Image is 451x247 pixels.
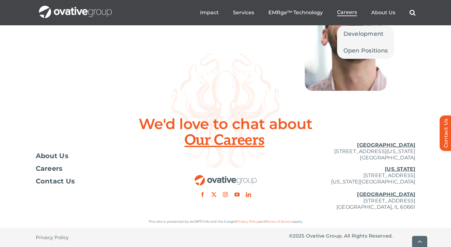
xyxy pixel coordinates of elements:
span: Careers [337,9,357,15]
nav: Menu [200,3,416,23]
u: [GEOGRAPHIC_DATA] [357,191,415,197]
a: Careers [36,165,162,172]
a: Open Positions [337,42,394,59]
nav: Footer Menu [36,153,162,184]
a: Terms of Service [266,219,293,224]
span: Open Positions [343,46,388,55]
a: Careers [337,9,357,16]
a: EMRge™ Technology [268,9,323,16]
a: Impact [200,9,219,16]
span: Privacy Policy [36,234,69,241]
u: [GEOGRAPHIC_DATA] [357,142,415,148]
a: instagram [223,192,228,197]
a: OG_Full_horizontal_WHT [39,5,112,11]
a: Privacy Policy [236,219,259,224]
a: youtube [235,192,240,197]
a: twitter [211,192,216,197]
a: facebook [200,192,205,197]
p: © Ovative Group. All Rights Reserved. [289,233,416,239]
a: Services [233,9,254,16]
a: linkedin [246,192,251,197]
span: About Us [36,153,69,159]
img: Home – Careers 8 [305,9,387,91]
a: Privacy Policy [36,228,69,247]
span: Contact Us [36,178,75,184]
span: 2025 [293,233,305,239]
a: Search [410,9,416,16]
span: Development [343,29,384,38]
span: Careers [36,165,63,172]
a: OG_Full_horizontal_RGB [194,174,257,180]
a: Development [337,26,394,42]
p: This site is protected by reCAPTCHA and the Google and apply. [36,219,416,225]
a: Contact Us [36,178,162,184]
a: About Us [36,153,162,159]
p: [STREET_ADDRESS][US_STATE] [GEOGRAPHIC_DATA] [289,142,416,161]
p: [STREET_ADDRESS] [US_STATE][GEOGRAPHIC_DATA] [STREET_ADDRESS] [GEOGRAPHIC_DATA], IL 60661 [289,166,416,210]
u: [US_STATE] [385,166,415,172]
span: Our Careers [185,133,266,148]
nav: Footer - Privacy Policy [36,228,162,247]
a: About Us [371,9,395,16]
